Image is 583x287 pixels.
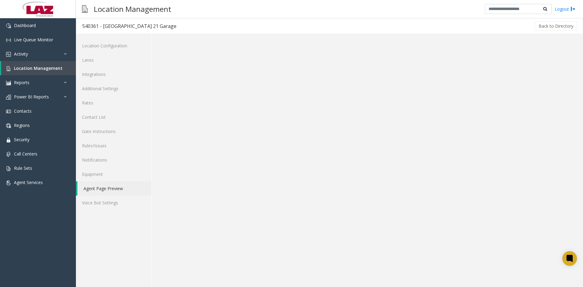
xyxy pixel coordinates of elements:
span: Regions [14,122,30,128]
h3: Location Management [91,2,174,16]
a: Voice Bot Settings [76,196,152,210]
span: Dashboard [14,22,36,28]
img: 'icon' [6,152,11,157]
span: Reports [14,80,29,85]
img: 'icon' [6,123,11,128]
img: 'icon' [6,80,11,85]
span: Security [14,137,29,142]
a: Agent Page Preview [77,181,152,196]
img: 'icon' [6,66,11,71]
span: Location Management [14,65,63,71]
span: Agent Services [14,179,43,185]
span: Call Centers [14,151,37,157]
img: pageIcon [82,2,88,16]
span: Live Queue Monitor [14,37,53,43]
span: Contacts [14,108,32,114]
div: 540361 - [GEOGRAPHIC_DATA] 21 Garage [82,22,176,30]
a: Notifications [76,153,152,167]
span: Power BI Reports [14,94,49,100]
a: Rates [76,96,152,110]
a: Location Configuration [76,39,152,53]
a: Integrations [76,67,152,81]
img: 'icon' [6,166,11,171]
img: 'icon' [6,138,11,142]
span: Rule Sets [14,165,32,171]
a: Location Management [1,61,76,75]
img: logout [571,6,575,12]
img: 'icon' [6,95,11,100]
a: Gate Instructions [76,124,152,138]
a: Equipment [76,167,152,181]
a: Logout [555,6,575,12]
a: Lanes [76,53,152,67]
img: 'icon' [6,23,11,28]
span: Activity [14,51,28,57]
img: 'icon' [6,180,11,185]
button: Back to Directory [535,22,577,31]
a: Contact List [76,110,152,124]
img: 'icon' [6,109,11,114]
a: Rules/Issues [76,138,152,153]
a: Additional Settings [76,81,152,96]
img: 'icon' [6,38,11,43]
img: 'icon' [6,52,11,57]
